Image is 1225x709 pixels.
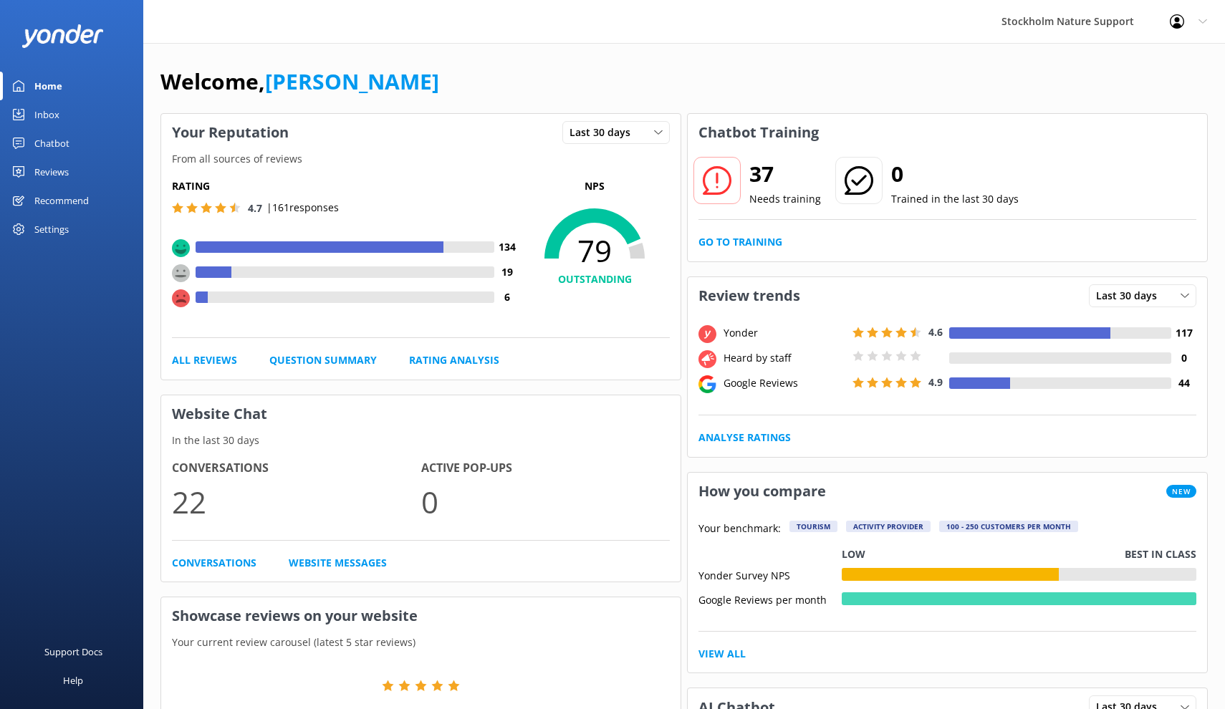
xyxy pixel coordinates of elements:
span: Last 30 days [1096,288,1166,304]
p: Best in class [1125,546,1196,562]
h4: OUTSTANDING [519,271,670,287]
a: Rating Analysis [409,352,499,368]
h3: Review trends [688,277,811,314]
h4: Conversations [172,459,421,478]
p: 0 [421,478,671,526]
p: In the last 30 days [161,433,681,448]
p: Your current review carousel (latest 5 star reviews) [161,635,681,650]
div: Google Reviews per month [698,592,842,605]
span: Last 30 days [570,125,639,140]
div: Heard by staff [720,350,849,366]
h4: 134 [494,239,519,255]
h4: 19 [494,264,519,280]
div: Help [63,666,83,695]
span: 4.7 [248,201,262,215]
span: 4.9 [928,375,943,389]
h3: Chatbot Training [688,114,830,151]
span: New [1166,485,1196,498]
h4: 0 [1171,350,1196,366]
h4: 6 [494,289,519,305]
a: View All [698,646,746,662]
div: Recommend [34,186,89,215]
div: Home [34,72,62,100]
p: Trained in the last 30 days [891,191,1019,207]
span: 4.6 [928,325,943,339]
a: Conversations [172,555,256,571]
div: Activity Provider [846,521,931,532]
a: Website Messages [289,555,387,571]
a: Analyse Ratings [698,430,791,445]
p: From all sources of reviews [161,151,681,167]
a: All Reviews [172,352,237,368]
p: NPS [519,178,670,194]
h1: Welcome, [160,64,439,99]
h3: Website Chat [161,395,681,433]
h3: How you compare [688,473,837,510]
h4: 117 [1171,325,1196,341]
div: Settings [34,215,69,243]
div: Inbox [34,100,59,129]
h4: 44 [1171,375,1196,391]
p: 22 [172,478,421,526]
h3: Showcase reviews on your website [161,597,681,635]
div: Support Docs [44,637,102,666]
div: Google Reviews [720,375,849,391]
div: Yonder Survey NPS [698,568,842,581]
div: Tourism [789,521,837,532]
p: Needs training [749,191,821,207]
h4: Active Pop-ups [421,459,671,478]
h3: Your Reputation [161,114,299,151]
div: Chatbot [34,129,69,158]
div: 100 - 250 customers per month [939,521,1078,532]
p: | 161 responses [266,200,339,216]
p: Low [842,546,865,562]
a: [PERSON_NAME] [265,67,439,96]
h2: 37 [749,157,821,191]
a: Go to Training [698,234,782,250]
div: Yonder [720,325,849,341]
a: Question Summary [269,352,377,368]
img: yonder-white-logo.png [21,24,104,48]
div: Reviews [34,158,69,186]
span: 79 [519,233,670,269]
h5: Rating [172,178,519,194]
h2: 0 [891,157,1019,191]
p: Your benchmark: [698,521,781,538]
